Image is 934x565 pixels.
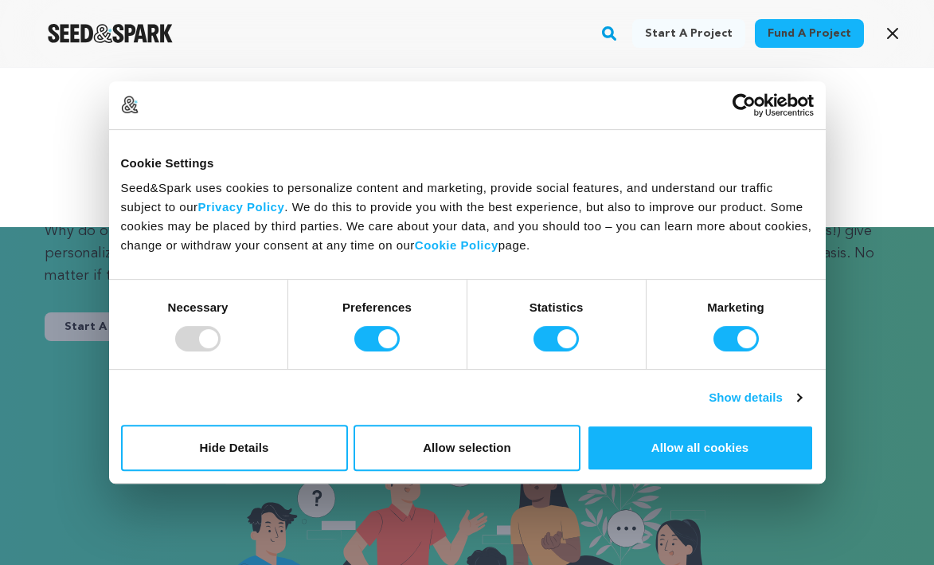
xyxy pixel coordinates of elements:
img: logo [121,96,139,113]
a: Usercentrics Cookiebot - opens in a new window [674,93,814,117]
button: Allow selection [354,425,580,471]
a: Privacy Policy [198,200,285,214]
a: Seed&Spark Homepage [48,24,173,43]
a: Cookie Policy [415,238,498,252]
div: Seed&Spark uses cookies to personalize content and marketing, provide social features, and unders... [121,179,814,255]
img: Seed&Spark Logo Dark Mode [48,24,173,43]
button: Allow all cookies [587,425,814,471]
strong: Statistics [530,300,584,314]
a: Show details [709,388,801,407]
button: Hide Details [121,425,348,471]
a: Fund a project [755,19,864,48]
strong: Necessary [168,300,229,314]
strong: Preferences [342,300,412,314]
strong: Marketing [707,300,764,314]
div: Cookie Settings [121,154,814,173]
a: Start a project [632,19,745,48]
